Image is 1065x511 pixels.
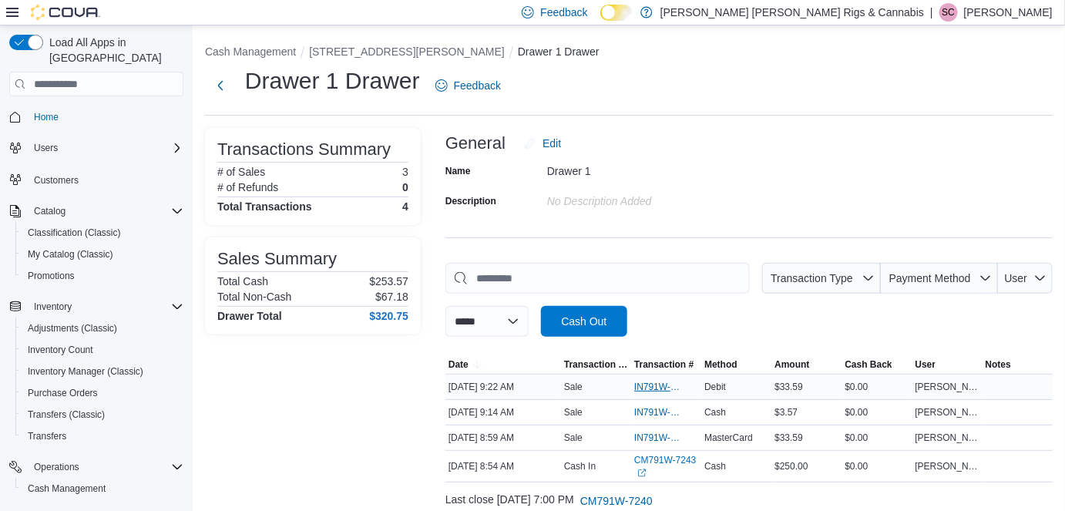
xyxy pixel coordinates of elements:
a: Inventory Count [22,341,99,359]
span: Classification (Classic) [22,224,183,242]
h6: # of Refunds [217,181,278,193]
button: Transaction # [631,355,701,374]
span: Adjustments (Classic) [28,322,117,335]
span: Promotions [28,270,75,282]
span: Edit [543,136,561,151]
button: Purchase Orders [15,382,190,404]
span: Cash [704,460,726,472]
p: [PERSON_NAME] [PERSON_NAME] Rigs & Cannabis [660,3,924,22]
a: Cash Management [22,479,112,498]
p: Sale [564,381,583,393]
button: Inventory Manager (Classic) [15,361,190,382]
button: Promotions [15,265,190,287]
div: [DATE] 9:22 AM [445,378,561,396]
button: Classification (Classic) [15,222,190,244]
h6: Total Non-Cash [217,291,292,303]
p: Sale [564,406,583,419]
span: Promotions [22,267,183,285]
span: Transfers [28,430,66,442]
a: Customers [28,171,85,190]
span: Date [449,358,469,371]
span: Inventory Manager (Classic) [28,365,143,378]
button: Method [701,355,771,374]
button: IN791W-33385 [634,429,698,447]
a: Feedback [429,70,507,101]
h6: # of Sales [217,166,265,178]
button: [STREET_ADDRESS][PERSON_NAME] [309,45,505,58]
button: Operations [3,456,190,478]
button: Inventory [28,298,78,316]
button: Inventory Count [15,339,190,361]
span: [PERSON_NAME] [915,406,979,419]
a: Classification (Classic) [22,224,127,242]
span: Home [28,107,183,126]
button: Catalog [28,202,72,220]
span: Debit [704,381,726,393]
h3: General [445,134,506,153]
span: IN791W-33387 [634,381,683,393]
button: Date [445,355,561,374]
span: My Catalog (Classic) [28,248,113,261]
span: Catalog [28,202,183,220]
button: Cash Management [205,45,296,58]
span: Inventory Count [28,344,93,356]
span: Cash Management [22,479,183,498]
button: Cash Back [842,355,912,374]
span: User [1005,272,1028,284]
button: IN791W-33386 [634,403,698,422]
span: Cash Management [28,482,106,495]
span: User [915,358,936,371]
span: Inventory Manager (Classic) [22,362,183,381]
h4: $320.75 [369,310,408,322]
button: User [998,263,1053,294]
p: | [930,3,933,22]
button: Cash Out [541,306,627,337]
span: SC [942,3,956,22]
span: [PERSON_NAME] [915,432,979,444]
h4: 4 [402,200,408,213]
span: CM791W-7240 [580,493,653,509]
span: My Catalog (Classic) [22,245,183,264]
a: Purchase Orders [22,384,104,402]
button: Users [3,137,190,159]
span: Users [28,139,183,157]
span: $33.59 [774,432,803,444]
span: IN791W-33386 [634,406,683,419]
span: Transaction Type [564,358,628,371]
button: Operations [28,458,86,476]
span: Inventory [28,298,183,316]
span: Customers [28,170,183,189]
button: Amount [771,355,842,374]
a: Inventory Manager (Classic) [22,362,150,381]
span: Customers [34,174,79,187]
span: Transfers (Classic) [28,408,105,421]
h4: Total Transactions [217,200,312,213]
p: [PERSON_NAME] [964,3,1053,22]
a: Adjustments (Classic) [22,319,123,338]
h4: Drawer Total [217,310,282,322]
button: Cash Management [15,478,190,499]
button: Transfers (Classic) [15,404,190,425]
div: [DATE] 8:54 AM [445,457,561,476]
span: $33.59 [774,381,803,393]
p: Cash In [564,460,596,472]
p: 0 [402,181,408,193]
span: Cash [704,406,726,419]
span: Inventory Count [22,341,183,359]
label: Name [445,165,471,177]
button: Users [28,139,64,157]
img: Cova [31,5,100,20]
span: Purchase Orders [22,384,183,402]
span: $250.00 [774,460,808,472]
span: Payment Method [889,272,971,284]
button: User [912,355,983,374]
span: Transaction Type [771,272,853,284]
h3: Transactions Summary [217,140,391,159]
p: $67.18 [375,291,408,303]
span: Classification (Classic) [28,227,121,239]
button: My Catalog (Classic) [15,244,190,265]
span: IN791W-33385 [634,432,683,444]
a: Home [28,108,65,126]
button: Home [3,106,190,128]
